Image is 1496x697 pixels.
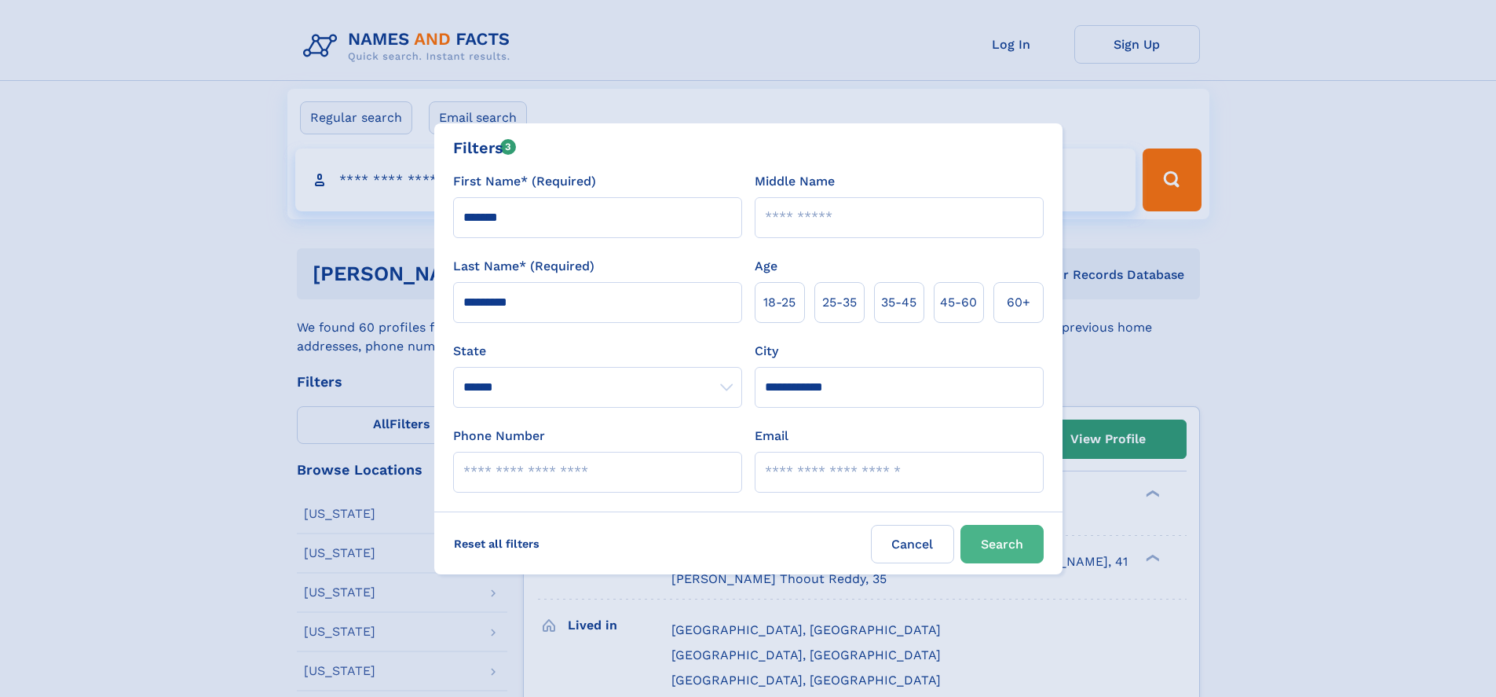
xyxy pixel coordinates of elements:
[755,342,778,361] label: City
[453,172,596,191] label: First Name* (Required)
[453,136,517,160] div: Filters
[755,257,777,276] label: Age
[960,525,1044,563] button: Search
[1007,293,1030,312] span: 60+
[453,257,594,276] label: Last Name* (Required)
[871,525,954,563] label: Cancel
[444,525,550,563] label: Reset all filters
[453,427,545,446] label: Phone Number
[763,293,796,312] span: 18‑25
[881,293,916,312] span: 35‑45
[453,342,742,361] label: State
[755,427,788,446] label: Email
[940,293,977,312] span: 45‑60
[755,172,835,191] label: Middle Name
[822,293,857,312] span: 25‑35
